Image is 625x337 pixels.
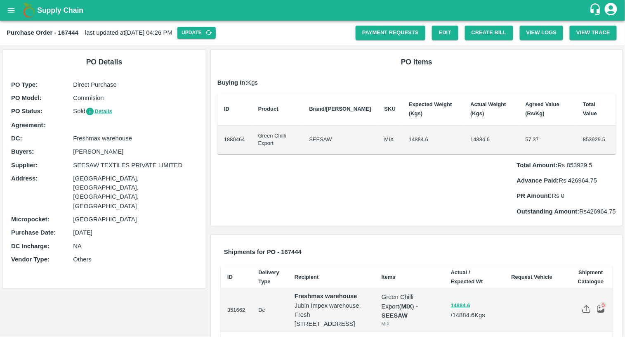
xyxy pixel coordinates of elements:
button: View Logs [520,26,564,40]
img: share [582,305,591,313]
a: Edit [432,26,458,40]
b: Brand/[PERSON_NAME] [309,106,371,112]
div: account of current user [604,2,618,19]
b: Actual Weight (Kgs) [470,101,506,116]
p: [GEOGRAPHIC_DATA], [GEOGRAPHIC_DATA], [GEOGRAPHIC_DATA], [GEOGRAPHIC_DATA] [73,174,197,211]
img: logo [21,2,37,19]
td: Green Chilli Export [252,126,303,154]
button: Details [85,107,112,116]
div: last updated at [DATE] 04:26 PM [7,27,356,39]
b: Address : [11,175,38,182]
div: MIX [382,320,438,328]
b: Expected Weight (Kgs) [409,101,452,116]
p: NA [73,242,197,251]
div: customer-support [589,3,604,18]
strong: SEESAW [382,312,408,319]
p: Rs 426964.75 [517,207,616,216]
p: Freshmax warehouse [73,134,197,143]
p: Rs 853929.5 [517,161,616,170]
td: 57.37 [519,126,576,154]
p: Commision [73,93,197,102]
td: 14884.6 [402,126,464,154]
b: Shipment Catalogue [578,269,604,285]
b: Recipient [295,274,319,280]
b: Delivery Type [258,269,279,285]
b: Purchase Date : [11,229,56,236]
td: 351662 [221,289,252,331]
b: PO Status : [11,108,42,114]
b: Product [258,106,278,112]
div: 0 [600,302,606,309]
td: 14884.6 [464,126,519,154]
b: Buying In: [217,79,248,86]
b: Agreed Value (Rs/Kg) [526,101,559,116]
b: DC : [11,135,22,142]
b: Items [382,274,396,280]
b: Supply Chain [37,6,83,14]
h6: PO Items [217,56,616,68]
p: / 14884.6 Kgs [451,301,488,320]
a: Payment Requests [356,26,425,40]
b: Total Amount: [517,162,558,168]
b: DC Incharge : [11,243,49,249]
b: PO Type : [11,81,38,88]
img: preview [597,305,605,313]
strong: Freshmax warehouse [295,293,357,299]
b: PO Model : [11,95,41,101]
h6: PO Details [9,56,199,68]
b: Total Value [583,101,597,116]
p: Jubin Impex warehouse, Fresh [STREET_ADDRESS] [295,301,368,329]
b: ID [227,274,233,280]
a: Supply Chain [37,5,589,16]
p: SEESAW TEXTILES PRIVATE LIMITED [73,161,197,170]
button: Create Bill [465,26,513,40]
b: SKU [384,106,396,112]
b: Buyers : [11,148,34,155]
p: [PERSON_NAME] [73,147,197,156]
b: Agreement: [11,122,45,128]
p: [DATE] [73,228,197,237]
td: 1880464 [217,126,252,154]
td: SEESAW [302,126,377,154]
td: Dc [252,289,288,331]
p: Green Chilli Export ( ) - [382,292,438,320]
button: Update [177,27,216,39]
b: Shipments for PO - 167444 [224,249,302,255]
button: open drawer [2,1,21,20]
b: Vendor Type : [11,256,50,263]
b: Advance Paid: [517,177,559,184]
p: Sold [73,107,197,116]
b: Outstanding Amount: [517,208,580,215]
b: ID [224,106,229,112]
p: Kgs [217,78,616,87]
p: Others [73,255,197,264]
p: Direct Purchase [73,80,197,89]
b: Supplier : [11,162,38,168]
p: Rs 426964.75 [517,176,616,185]
button: View Trace [570,26,617,40]
p: [GEOGRAPHIC_DATA] [73,215,197,224]
b: Micropocket : [11,216,49,223]
b: PR Amount: [517,192,552,199]
b: Request Vehicle [512,274,553,280]
td: 853929.5 [576,126,616,154]
td: MIX [378,126,402,154]
p: Rs 0 [517,191,616,200]
b: Actual / Expected Wt [451,269,483,285]
button: 14884.6 [451,301,470,311]
b: Purchase Order - 167444 [7,29,78,36]
b: MIX [401,303,412,310]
